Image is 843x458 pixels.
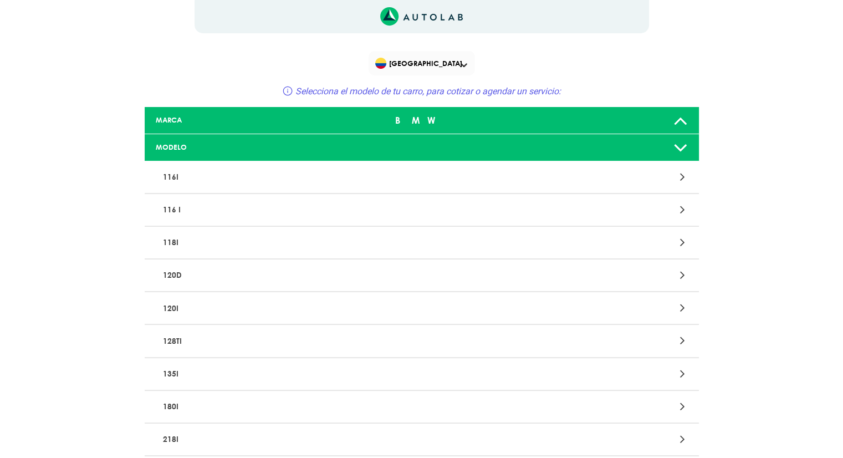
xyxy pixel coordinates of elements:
[159,167,504,187] p: 116I
[369,51,475,75] div: Flag of COLOMBIA[GEOGRAPHIC_DATA]
[375,58,386,69] img: Flag of COLOMBIA
[159,298,504,318] p: 120I
[159,330,504,351] p: 128TI
[147,142,330,152] div: MODELO
[159,200,504,220] p: 116 I
[330,109,513,131] div: BMW
[145,107,699,134] a: MARCA BMW
[145,134,699,161] a: MODELO
[380,11,463,21] a: Link al sitio de autolab
[159,364,504,384] p: 135I
[375,55,470,71] span: [GEOGRAPHIC_DATA]
[295,86,561,96] span: Selecciona el modelo de tu carro, para cotizar o agendar un servicio:
[159,396,504,417] p: 180I
[159,232,504,253] p: 118I
[147,115,330,125] div: MARCA
[159,429,504,450] p: 218I
[159,265,504,286] p: 120D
